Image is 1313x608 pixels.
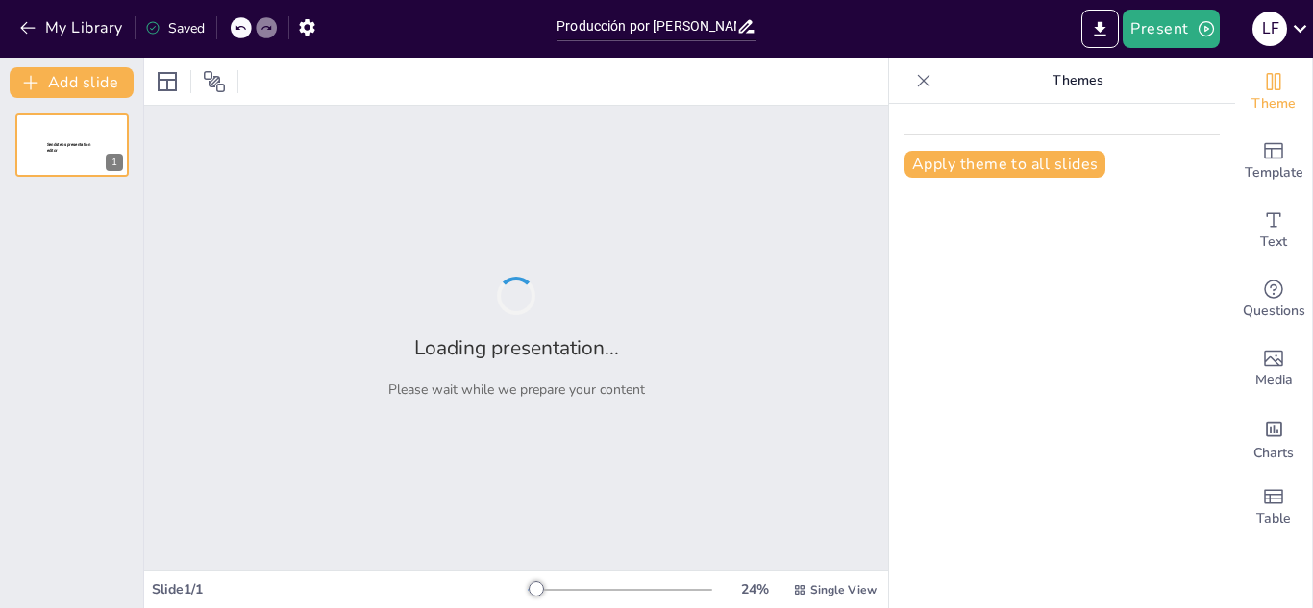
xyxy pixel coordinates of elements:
span: Table [1256,508,1291,529]
div: Add images, graphics, shapes or video [1235,334,1312,403]
div: Add a table [1235,473,1312,542]
span: Sendsteps presentation editor [47,142,90,153]
span: Charts [1253,443,1294,464]
span: Media [1255,370,1293,391]
span: Text [1260,231,1287,253]
span: Theme [1251,93,1296,114]
div: 1 [106,154,123,171]
span: Position [203,70,226,93]
div: Add text boxes [1235,196,1312,265]
h2: Loading presentation... [414,334,619,361]
p: Themes [939,58,1216,104]
button: Add slide [10,67,134,98]
span: Single View [810,582,877,597]
button: Apply theme to all slides [904,151,1105,178]
p: Please wait while we prepare your content [388,380,645,399]
button: Export to PowerPoint [1081,10,1119,48]
div: 1 [15,113,129,177]
span: Questions [1243,301,1305,322]
div: Layout [152,66,183,97]
div: Get real-time input from your audience [1235,265,1312,334]
div: Slide 1 / 1 [152,580,528,598]
button: My Library [14,12,131,43]
input: Insert title [557,12,736,40]
div: Add charts and graphs [1235,403,1312,473]
button: L F [1252,10,1287,48]
div: 24 % [731,580,778,598]
div: Saved [145,19,205,37]
button: Present [1123,10,1219,48]
div: Change the overall theme [1235,58,1312,127]
div: L F [1252,12,1287,46]
span: Template [1245,162,1303,183]
div: Add ready made slides [1235,127,1312,196]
